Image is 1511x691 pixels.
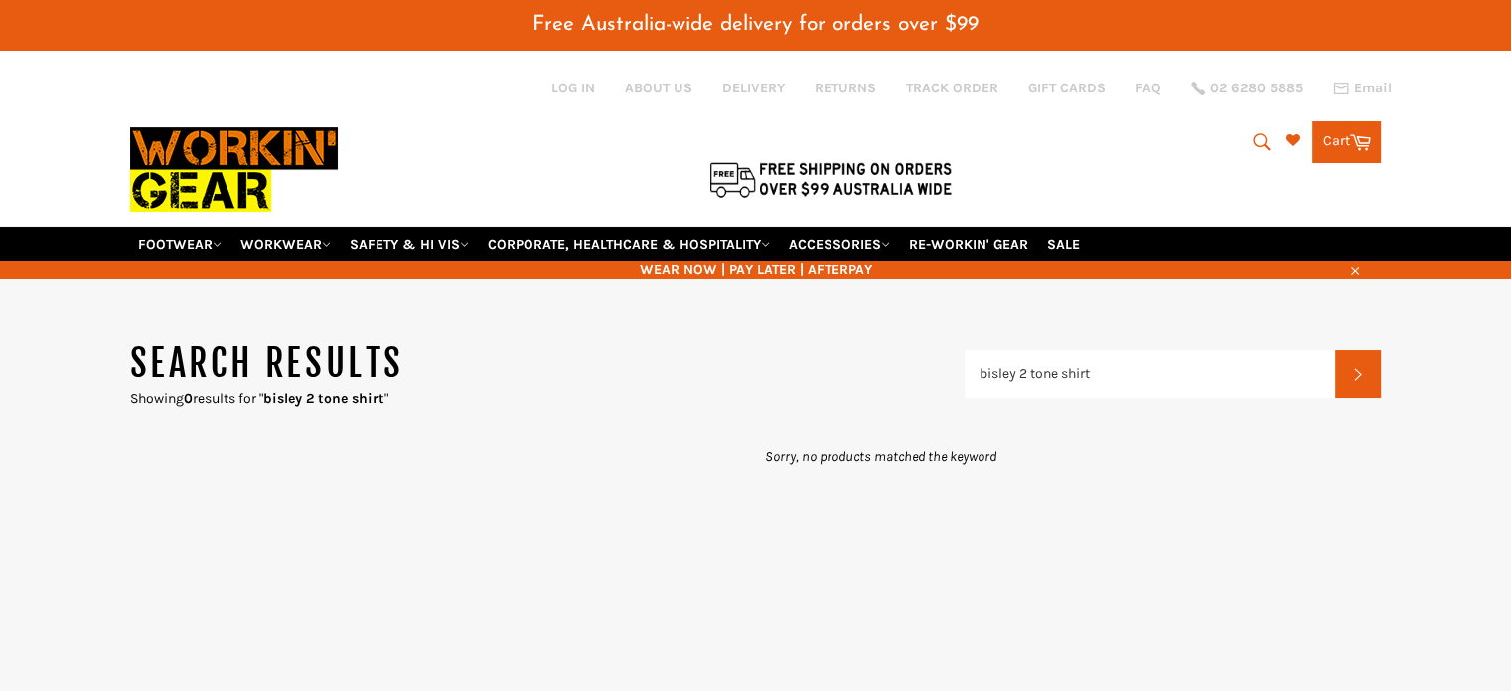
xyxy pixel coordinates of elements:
[1312,121,1381,163] a: Cart
[815,79,876,97] a: RETURNS
[1039,227,1088,261] a: SALE
[901,227,1036,261] a: RE-WORKIN' GEAR
[765,448,996,465] em: Sorry, no products matched the keyword
[1028,79,1106,97] a: GIFT CARDS
[906,79,998,97] a: TRACK ORDER
[263,390,384,407] strong: bisley 2 tone shirt
[184,390,193,407] strong: 0
[130,227,229,261] a: FOOTWEAR
[480,227,778,261] a: CORPORATE, HEALTHCARE & HOSPITALITY
[130,339,965,389] h1: Search results
[1354,82,1392,95] span: Email
[625,79,692,97] a: ABOUT US
[1191,82,1303,95] a: 02 6280 5885
[1135,79,1161,97] a: FAQ
[965,350,1336,398] input: Search
[722,79,785,97] a: DELIVERY
[551,80,595,96] a: Log in
[706,158,955,200] img: Flat $9.95 shipping Australia wide
[1333,81,1392,96] a: Email
[781,227,898,261] a: ACCESSORIES
[130,260,1382,279] span: WEAR NOW | PAY LATER | AFTERPAY
[532,14,979,35] span: Free Australia-wide delivery for orders over $99
[130,389,965,408] p: Showing results for " "
[342,227,477,261] a: SAFETY & HI VIS
[130,113,338,226] img: Workin Gear leaders in Workwear, Safety Boots, PPE, Uniforms. Australia's No.1 in Workwear
[232,227,339,261] a: WORKWEAR
[1210,82,1303,95] span: 02 6280 5885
